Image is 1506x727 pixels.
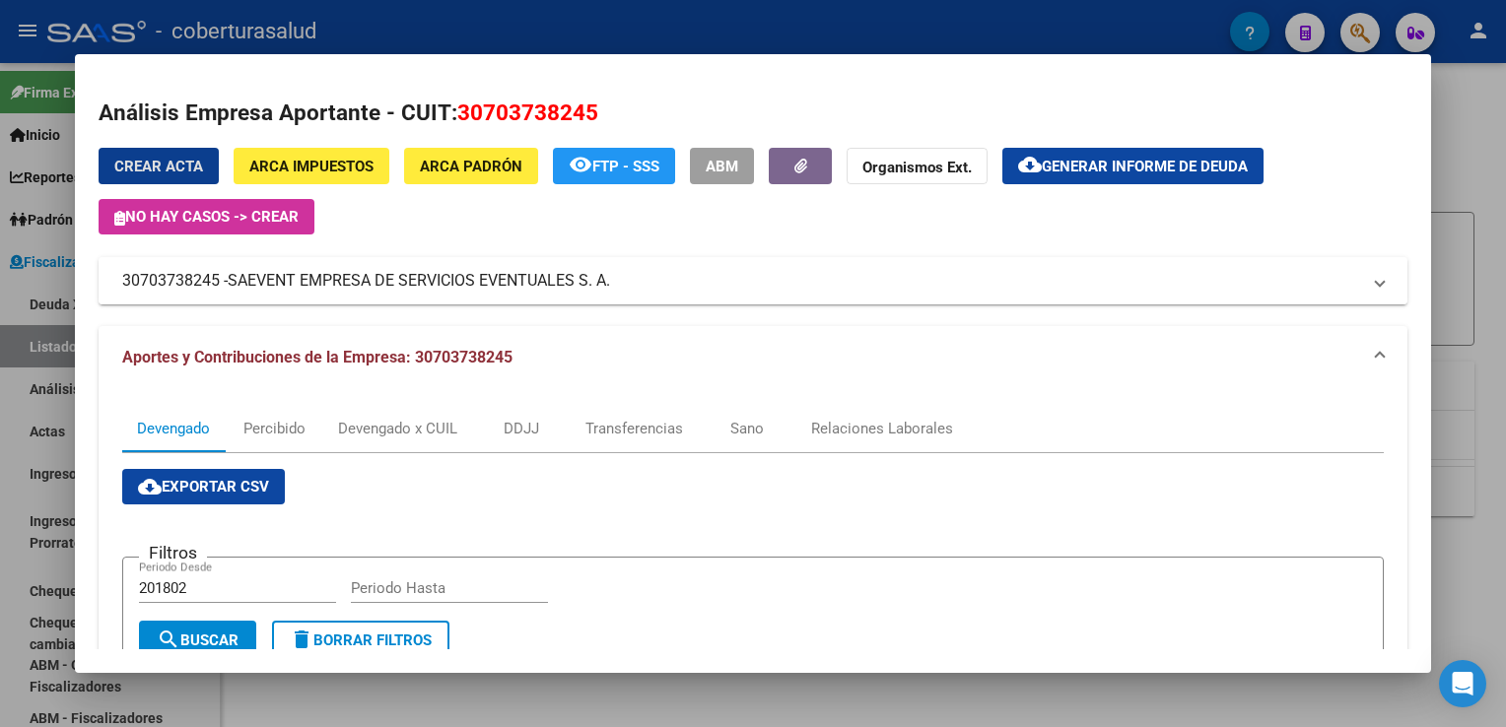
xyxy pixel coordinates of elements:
[569,153,592,176] mat-icon: remove_red_eye
[243,418,306,439] div: Percibido
[290,628,313,651] mat-icon: delete
[1018,153,1042,176] mat-icon: cloud_download
[228,269,610,293] span: SAEVENT EMPRESA DE SERVICIOS EVENTUALES S. A.
[592,158,659,175] span: FTP - SSS
[99,148,219,184] button: Crear Acta
[249,158,374,175] span: ARCA Impuestos
[553,148,675,184] button: FTP - SSS
[338,418,457,439] div: Devengado x CUIL
[272,621,449,660] button: Borrar Filtros
[690,148,754,184] button: ABM
[1042,158,1248,175] span: Generar informe de deuda
[290,631,432,649] span: Borrar Filtros
[99,257,1406,304] mat-expansion-panel-header: 30703738245 -SAEVENT EMPRESA DE SERVICIOS EVENTUALES S. A.
[99,97,1406,130] h2: Análisis Empresa Aportante - CUIT:
[99,199,314,234] button: No hay casos -> Crear
[138,475,162,498] mat-icon: cloud_download
[157,631,239,649] span: Buscar
[585,418,683,439] div: Transferencias
[114,208,299,226] span: No hay casos -> Crear
[1439,660,1486,707] div: Open Intercom Messenger
[137,418,210,439] div: Devengado
[114,158,203,175] span: Crear Acta
[139,542,207,563] h3: Filtros
[420,158,522,175] span: ARCA Padrón
[1002,148,1264,184] button: Generar informe de deuda
[157,628,180,651] mat-icon: search
[99,326,1406,389] mat-expansion-panel-header: Aportes y Contribuciones de la Empresa: 30703738245
[122,348,513,366] span: Aportes y Contribuciones de la Empresa: 30703738245
[504,418,539,439] div: DDJJ
[730,418,764,439] div: Sano
[122,269,1359,293] mat-panel-title: 30703738245 -
[404,148,538,184] button: ARCA Padrón
[234,148,389,184] button: ARCA Impuestos
[811,418,953,439] div: Relaciones Laborales
[138,478,269,496] span: Exportar CSV
[862,159,972,176] strong: Organismos Ext.
[706,158,738,175] span: ABM
[139,621,256,660] button: Buscar
[122,469,285,504] button: Exportar CSV
[847,148,988,184] button: Organismos Ext.
[457,99,598,125] span: 30703738245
